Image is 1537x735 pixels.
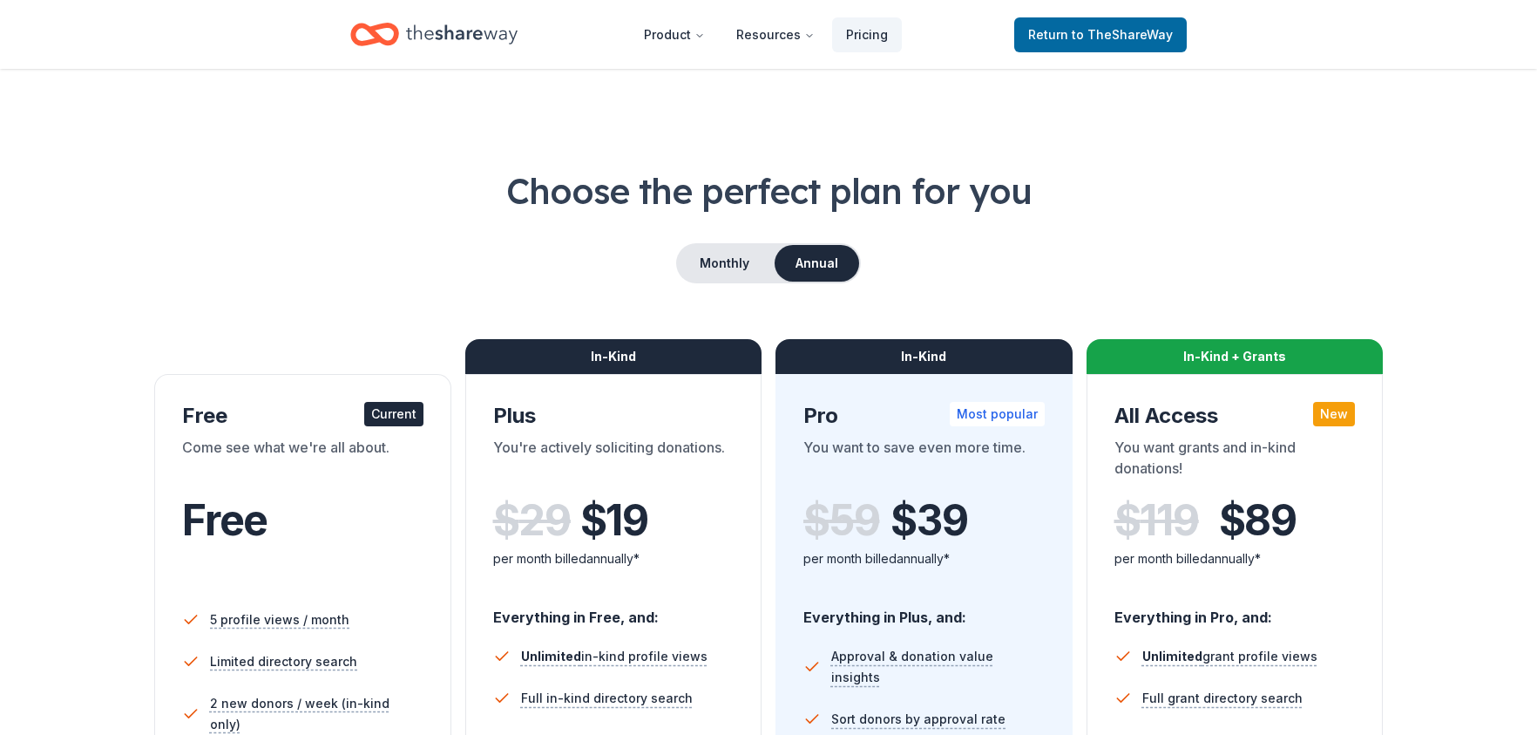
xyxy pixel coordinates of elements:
div: Come see what we're all about. [182,437,423,486]
span: Unlimited [521,649,581,664]
span: Free [182,494,267,546]
div: per month billed annually* [1114,548,1356,569]
div: In-Kind + Grants [1087,339,1384,374]
div: Most popular [950,402,1045,426]
div: per month billed annually* [493,548,735,569]
a: Home [350,14,518,55]
span: Unlimited [1142,649,1202,664]
div: All Access [1114,402,1356,430]
div: You want to save even more time. [803,437,1045,486]
button: Annual [775,245,859,282]
div: Everything in Free, and: [493,592,735,629]
span: grant profile views [1142,649,1317,664]
div: per month billed annually* [803,548,1045,569]
span: Full grant directory search [1142,688,1303,709]
div: Everything in Plus, and: [803,592,1045,629]
div: Everything in Pro, and: [1114,592,1356,629]
span: Full in-kind directory search [521,688,693,709]
a: Returnto TheShareWay [1014,17,1187,52]
span: Limited directory search [210,651,357,672]
span: Approval & donation value insights [831,646,1045,688]
span: $ 89 [1219,496,1297,545]
div: Pro [803,402,1045,430]
div: In-Kind [775,339,1073,374]
div: You're actively soliciting donations. [493,437,735,486]
button: Monthly [678,245,771,282]
div: New [1313,402,1355,426]
a: Pricing [832,17,902,52]
h1: Choose the perfect plan for you [70,167,1467,215]
span: $ 19 [580,496,648,545]
span: Sort donors by approval rate [831,709,1005,730]
div: Free [182,402,423,430]
div: You want grants and in-kind donations! [1114,437,1356,486]
button: Resources [722,17,829,52]
nav: Main [630,14,902,55]
div: Plus [493,402,735,430]
div: Current [364,402,423,426]
div: In-Kind [465,339,762,374]
span: $ 39 [890,496,967,545]
span: Return [1028,24,1173,45]
span: to TheShareWay [1072,27,1173,42]
span: in-kind profile views [521,649,708,664]
span: 5 profile views / month [210,609,349,630]
button: Product [630,17,719,52]
span: 2 new donors / week (in-kind only) [210,693,423,735]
